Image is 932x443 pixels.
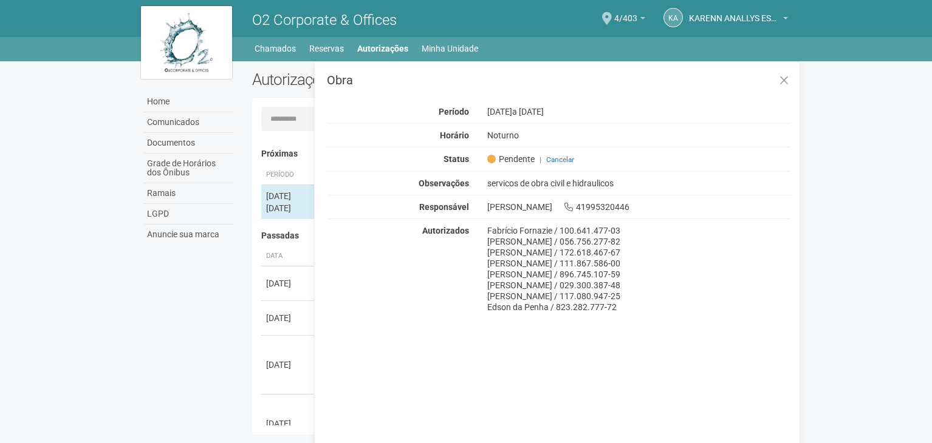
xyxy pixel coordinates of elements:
div: [DATE] [266,190,311,202]
span: KARENN ANALLYS ESTELLA [689,2,780,23]
th: Data [261,246,316,266]
a: KARENN ANALLYS ESTELLA [689,15,788,25]
div: [PERSON_NAME] / 896.745.107-59 [487,269,790,280]
a: Autorizações [357,40,408,57]
a: Minha Unidade [422,40,478,57]
a: Home [144,92,234,112]
a: Ramais [144,183,234,204]
a: Anuncie sua marca [144,225,234,245]
a: Documentos [144,133,234,154]
a: 4/403 [614,15,645,25]
a: LGPD [144,204,234,225]
a: Reservas [309,40,344,57]
div: [PERSON_NAME] / 029.300.387-48 [487,280,790,291]
strong: Responsável [419,202,469,212]
strong: Status [444,154,469,164]
img: logo.jpg [141,6,232,79]
div: Edson da Penha / 823.282.777-72 [487,302,790,313]
div: [PERSON_NAME] / 111.867.586-00 [487,258,790,269]
span: | [540,155,541,164]
h2: Autorizações [252,70,512,89]
div: Fabrício Fornazie / 100.641.477-03 [487,225,790,236]
div: Noturno [478,130,800,141]
div: [DATE] [266,202,311,214]
div: [DATE] [266,277,311,289]
div: [DATE] [266,359,311,371]
div: [PERSON_NAME] / 117.080.947-25 [487,291,790,302]
div: [DATE] [266,418,311,430]
div: [PERSON_NAME] / 172.618.467-67 [487,247,790,258]
strong: Período [439,107,469,117]
strong: Observações [419,178,469,188]
h3: Obra [327,74,790,86]
span: a [DATE] [512,107,544,117]
div: [PERSON_NAME] 41995320446 [478,201,800,212]
h4: Próximas [261,149,782,158]
a: Grade de Horários dos Ônibus [144,154,234,183]
span: O2 Corporate & Offices [252,12,397,29]
a: Comunicados [144,112,234,133]
span: 4/403 [614,2,637,23]
strong: Horário [440,130,469,140]
strong: Autorizados [422,226,469,235]
div: [DATE] [266,312,311,324]
div: [DATE] [478,106,800,117]
span: Pendente [487,154,535,164]
a: Cancelar [546,155,574,164]
div: servicos de obra civil e hidraulicos [478,178,800,189]
div: [PERSON_NAME] / 056.756.277-82 [487,236,790,247]
a: Chamados [255,40,296,57]
a: KA [663,8,683,27]
h4: Passadas [261,231,782,240]
th: Período [261,165,316,185]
